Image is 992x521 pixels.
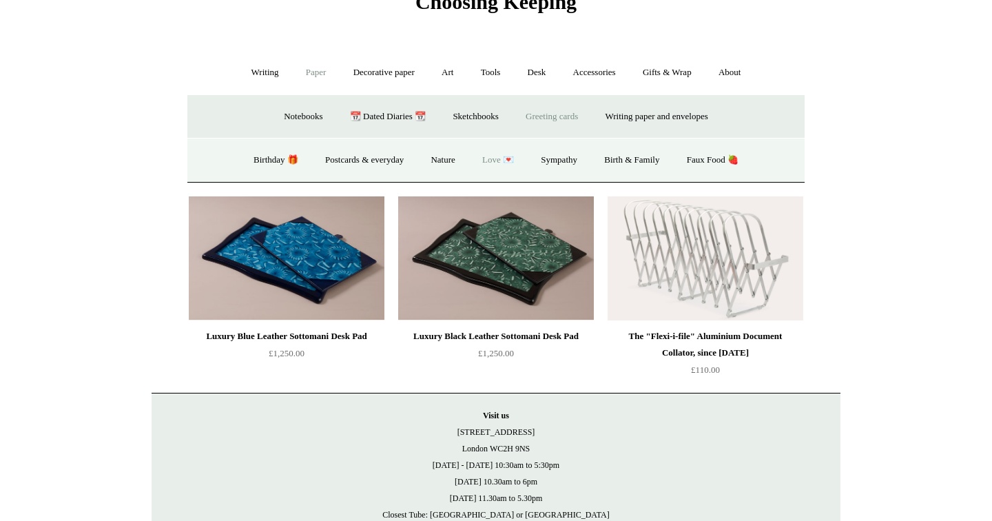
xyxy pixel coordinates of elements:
strong: Visit us [483,411,509,420]
a: Nature [418,142,467,178]
a: The "Flexi-i-file" Aluminium Document Collator, since 1941 The "Flexi-i-file" Aluminium Document ... [608,196,803,320]
a: Writing paper and envelopes [593,99,721,135]
a: Gifts & Wrap [630,54,704,91]
a: Postcards & everyday [313,142,416,178]
a: Sympathy [528,142,590,178]
div: The "Flexi-i-file" Aluminium Document Collator, since [DATE] [611,328,800,361]
a: Decorative paper [341,54,427,91]
a: Writing [239,54,291,91]
a: 📆 Dated Diaries 📆 [338,99,438,135]
a: Sketchbooks [440,99,510,135]
a: Luxury Black Leather Sottomani Desk Pad £1,250.00 [398,328,594,385]
a: About [706,54,754,91]
a: Faux Food 🍓 [674,142,751,178]
a: Luxury Blue Leather Sottomani Desk Pad £1,250.00 [189,328,384,385]
a: Choosing Keeping [415,1,577,11]
a: Notebooks [271,99,335,135]
a: Desk [515,54,559,91]
img: Luxury Black Leather Sottomani Desk Pad [398,196,594,320]
img: Luxury Blue Leather Sottomani Desk Pad [189,196,384,320]
div: Luxury Black Leather Sottomani Desk Pad [402,328,590,345]
a: Birthday 🎁 [241,142,311,178]
a: Greeting cards [513,99,590,135]
a: Luxury Blue Leather Sottomani Desk Pad Luxury Blue Leather Sottomani Desk Pad [189,196,384,320]
span: £110.00 [691,365,720,375]
a: The "Flexi-i-file" Aluminium Document Collator, since [DATE] £110.00 [608,328,803,385]
a: Art [429,54,466,91]
span: £1,250.00 [478,348,514,358]
span: £1,250.00 [269,348,304,358]
img: The "Flexi-i-file" Aluminium Document Collator, since 1941 [608,196,803,320]
a: Luxury Black Leather Sottomani Desk Pad Luxury Black Leather Sottomani Desk Pad [398,196,594,320]
a: Paper [293,54,339,91]
a: Tools [468,54,513,91]
a: Love 💌 [470,142,526,178]
div: Luxury Blue Leather Sottomani Desk Pad [192,328,381,345]
a: Accessories [561,54,628,91]
a: Birth & Family [592,142,672,178]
